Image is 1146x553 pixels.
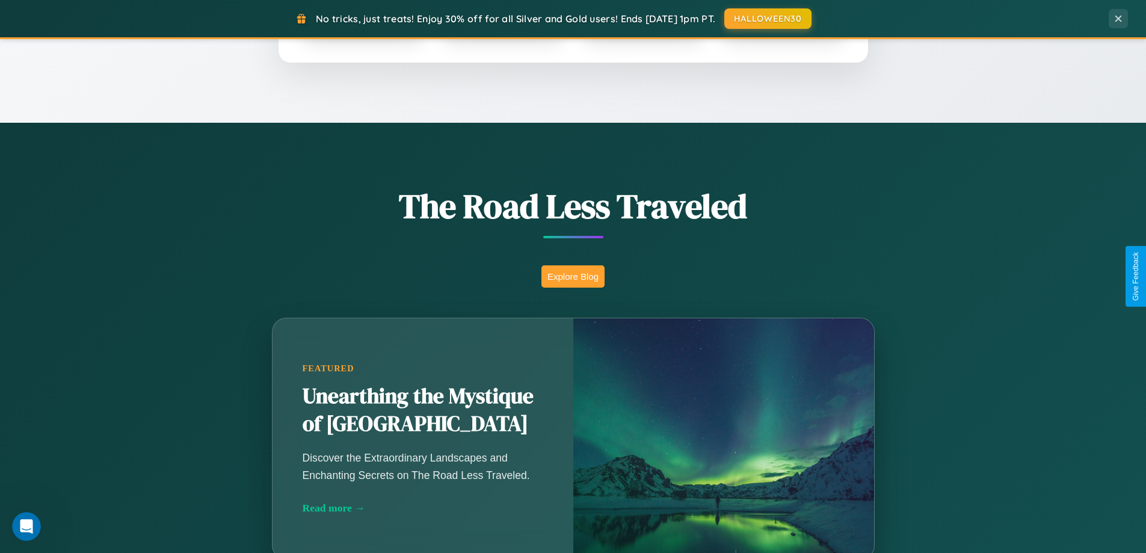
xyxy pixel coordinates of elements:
div: Read more → [303,502,543,514]
div: Featured [303,363,543,374]
button: HALLOWEEN30 [724,8,812,29]
div: Give Feedback [1132,252,1140,301]
iframe: Intercom live chat [12,512,41,541]
span: No tricks, just treats! Enjoy 30% off for all Silver and Gold users! Ends [DATE] 1pm PT. [316,13,715,25]
p: Discover the Extraordinary Landscapes and Enchanting Secrets on The Road Less Traveled. [303,450,543,483]
button: Explore Blog [541,265,605,288]
h1: The Road Less Traveled [212,183,934,229]
h2: Unearthing the Mystique of [GEOGRAPHIC_DATA] [303,383,543,438]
